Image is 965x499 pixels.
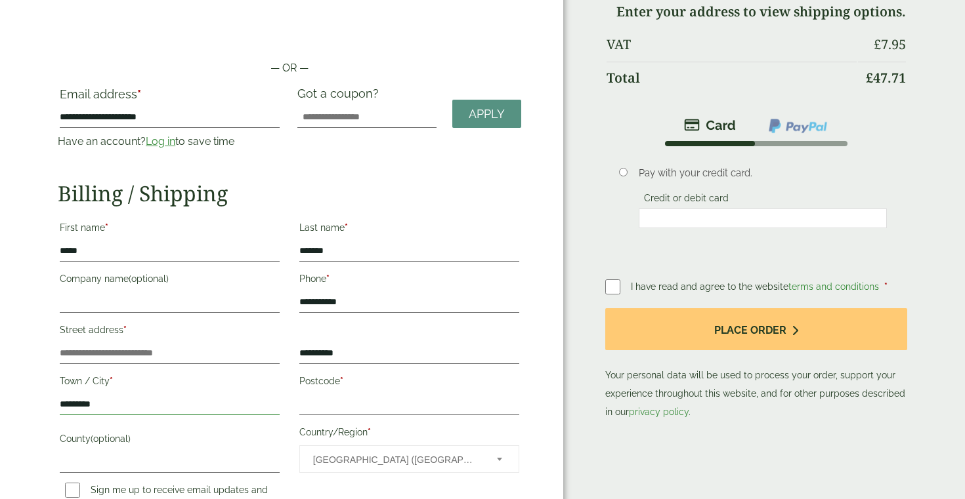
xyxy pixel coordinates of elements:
span: (optional) [91,433,131,444]
span: United Kingdom (UK) [313,446,479,473]
label: Email address [60,89,280,107]
img: ppcp-gateway.png [767,117,828,134]
label: Country/Region [299,423,519,445]
iframe: Secure card payment input frame [643,212,883,224]
span: Country/Region [299,445,519,473]
abbr: required [368,427,371,437]
button: Place order [605,308,907,351]
abbr: required [884,281,888,292]
bdi: 47.71 [866,69,906,87]
label: Credit or debit card [639,193,734,207]
bdi: 7.95 [874,35,906,53]
a: terms and conditions [788,281,879,292]
abbr: required [123,325,127,335]
th: Total [607,62,857,94]
h2: Billing / Shipping [58,181,521,206]
span: I have read and agree to the website [631,281,882,292]
th: VAT [607,29,857,60]
abbr: required [340,376,343,386]
p: Your personal data will be used to process your order, support your experience throughout this we... [605,308,907,422]
label: First name [60,218,280,241]
span: £ [874,35,881,53]
a: privacy policy [629,407,689,417]
label: Town / City [60,372,280,394]
abbr: required [105,222,108,233]
span: Apply [469,107,505,121]
p: — OR — [58,60,521,76]
abbr: required [110,376,113,386]
label: Got a coupon? [297,87,384,107]
abbr: required [345,222,348,233]
abbr: required [326,273,330,284]
iframe: Secure payment button frame [58,18,521,45]
label: Company name [60,269,280,292]
a: Log in [146,135,175,148]
label: Phone [299,269,519,292]
label: Postcode [299,372,519,394]
span: £ [866,69,873,87]
input: Sign me up to receive email updates and news(optional) [65,483,80,498]
span: (optional) [129,273,169,284]
label: Last name [299,218,519,241]
p: Have an account? to save time [58,134,282,150]
p: Pay with your credit card. [639,166,887,180]
a: Apply [452,100,521,128]
img: stripe.png [684,117,736,133]
label: County [60,429,280,452]
label: Street address [60,321,280,343]
abbr: required [137,87,141,101]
